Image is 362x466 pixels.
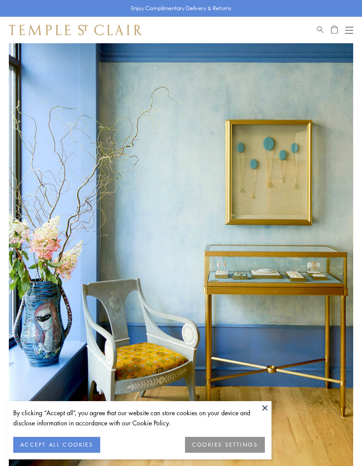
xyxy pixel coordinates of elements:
img: Temple St. Clair [9,25,142,35]
iframe: Gorgias live chat messenger [318,425,353,457]
button: ACCEPT ALL COOKIES [13,437,100,453]
a: Open Shopping Bag [331,25,338,35]
button: COOKIES SETTINGS [185,437,265,453]
div: By clicking “Accept all”, you agree that our website can store cookies on your device and disclos... [13,408,265,428]
p: Enjoy Complimentary Delivery & Returns [131,4,231,13]
button: Open navigation [345,25,353,35]
a: Search [317,25,324,35]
